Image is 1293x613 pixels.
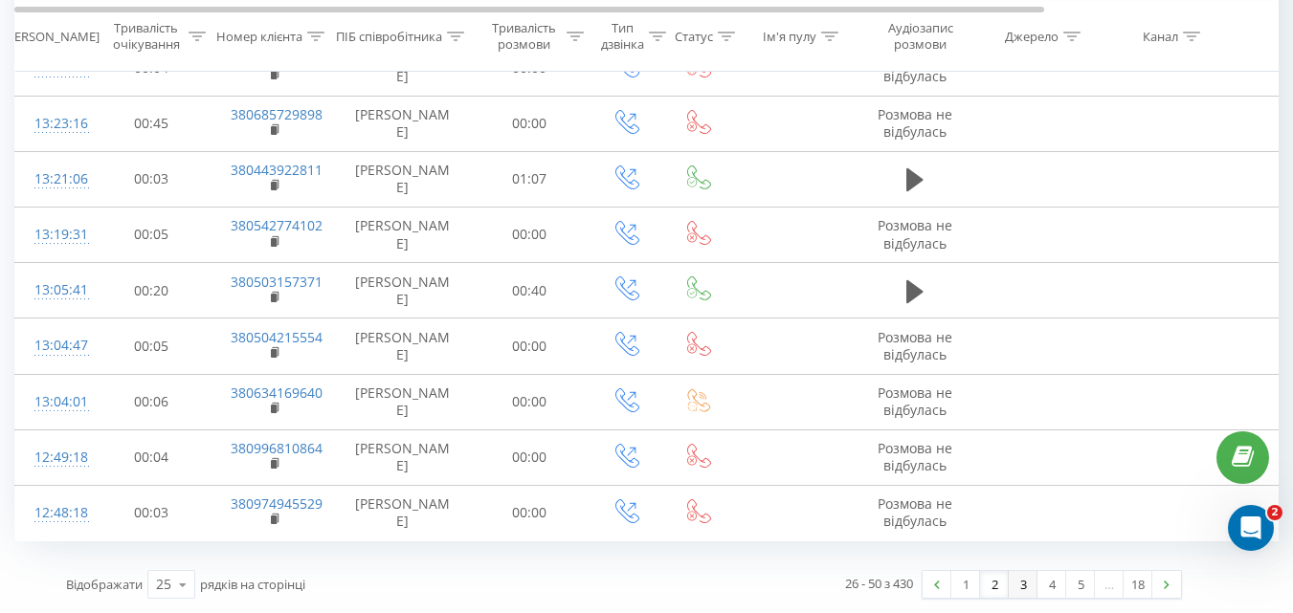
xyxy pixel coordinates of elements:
[878,439,952,474] span: Розмова не відбулась
[470,207,590,262] td: 00:00
[1095,571,1124,598] div: …
[34,105,73,142] div: 13:23:16
[216,28,302,44] div: Номер клієнта
[336,263,470,318] td: [PERSON_NAME]
[1066,571,1095,598] a: 5
[34,439,73,476] div: 12:49:18
[874,20,967,53] div: Аудіозапис розмови
[486,20,562,53] div: Тривалість розмови
[336,28,442,44] div: ПІБ співробітника
[763,28,816,44] div: Ім'я пулу
[336,207,470,262] td: [PERSON_NAME]
[92,207,212,262] td: 00:05
[92,485,212,540] td: 00:03
[34,216,73,253] div: 13:19:31
[34,494,73,532] div: 12:48:18
[980,571,1009,598] a: 2
[675,28,713,44] div: Статус
[336,485,470,540] td: [PERSON_NAME]
[601,20,644,53] div: Тип дзвінка
[231,494,323,513] a: 380974945529
[92,263,212,318] td: 00:20
[470,263,590,318] td: 00:40
[470,429,590,485] td: 00:00
[878,383,952,419] span: Розмова не відбулась
[231,216,323,234] a: 380542774102
[231,273,323,291] a: 380503157371
[92,318,212,374] td: 00:05
[34,161,73,198] div: 13:21:06
[92,96,212,151] td: 00:45
[878,216,952,252] span: Розмова не відбулась
[470,318,590,374] td: 00:00
[34,327,73,364] div: 13:04:47
[1228,505,1274,551] iframe: Intercom live chat
[336,374,470,429] td: [PERSON_NAME]
[1143,28,1178,44] div: Канал
[3,28,100,44] div: [PERSON_NAME]
[951,571,980,598] a: 1
[878,50,952,85] span: Розмова не відбулась
[878,328,952,363] span: Розмова не відбулась
[156,575,171,594] div: 25
[1037,571,1066,598] a: 4
[1267,505,1282,520] span: 2
[470,96,590,151] td: 00:00
[200,576,305,593] span: рядків на сторінці
[336,151,470,207] td: [PERSON_NAME]
[336,318,470,374] td: [PERSON_NAME]
[878,105,952,141] span: Розмова не відбулась
[92,429,212,485] td: 00:04
[231,161,323,179] a: 380443922811
[1124,571,1152,598] a: 18
[1005,28,1059,44] div: Джерело
[231,328,323,346] a: 380504215554
[845,574,913,593] div: 26 - 50 з 430
[34,383,73,421] div: 13:04:01
[470,151,590,207] td: 01:07
[231,439,323,457] a: 380996810864
[878,494,952,530] span: Розмова не відбулась
[336,429,470,485] td: [PERSON_NAME]
[470,485,590,540] td: 00:00
[92,374,212,429] td: 00:06
[231,105,323,123] a: 380685729898
[108,20,184,53] div: Тривалість очікування
[470,374,590,429] td: 00:00
[231,383,323,402] a: 380634169640
[66,576,143,593] span: Відображати
[34,272,73,309] div: 13:05:41
[336,96,470,151] td: [PERSON_NAME]
[92,151,212,207] td: 00:03
[1009,571,1037,598] a: 3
